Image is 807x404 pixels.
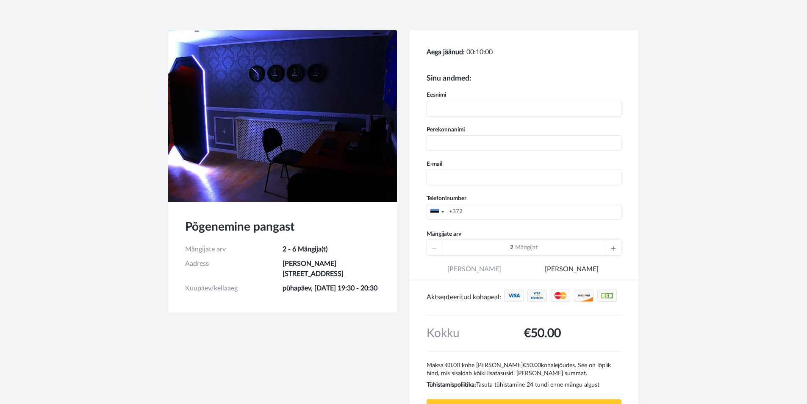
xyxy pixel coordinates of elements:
a: Sularaha [597,296,617,303]
a: Krediit/Deebetkaardid [574,296,593,303]
b: Aega jäänud: [427,49,465,56]
span: Kokku [427,327,460,339]
span: Mängijat [515,245,538,251]
a: Krediit/Deebetkaardid [551,296,570,303]
img: Põgenemine pangast [168,30,397,202]
div: Estonia (Eesti): +372 [427,204,446,219]
label: Mängijate arv [427,230,461,238]
label: Telefoninumber [420,194,628,203]
td: 2 - 6 Mängija(t) [283,242,380,256]
span: €50.00 [523,362,541,368]
div: Aktsepteeritud kohapeal: [427,290,504,305]
span: 00: [466,49,476,56]
a: [PERSON_NAME] [524,265,619,281]
span: 2 [510,245,513,251]
label: Perekonnanimi [420,125,628,134]
span: 10: [476,49,485,56]
a: Krediit/Deebetkaardid [527,296,547,303]
p: Maksa €0.00 kohe [PERSON_NAME] kohalejõudes. See on lõplik hind, mis sisaldab kõiki lisatasusid, ... [427,358,621,378]
label: Eesnimi [420,91,628,99]
span: 00 [485,49,493,56]
span: [PERSON_NAME] [427,265,522,281]
label: E-mail [420,160,628,168]
h3: Põgenemine pangast [185,219,380,235]
p: Tasuta tühistamine 24 tundi enne mängu algust [427,378,621,389]
span: €50.00 [524,327,561,339]
td: pühapäev, [DATE] 19:30 - 20:30 [283,281,380,295]
a: Krediit/Deebetkaardid [504,296,524,303]
td: Mängijate arv [185,242,283,256]
td: Aadress [185,256,283,281]
td: [PERSON_NAME] [STREET_ADDRESS] [283,256,380,281]
td: Kuupäev/kellaaeg [185,281,283,295]
b: Tühistamispoliitika: [427,382,476,388]
h5: Sinu andmed: [427,74,621,82]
